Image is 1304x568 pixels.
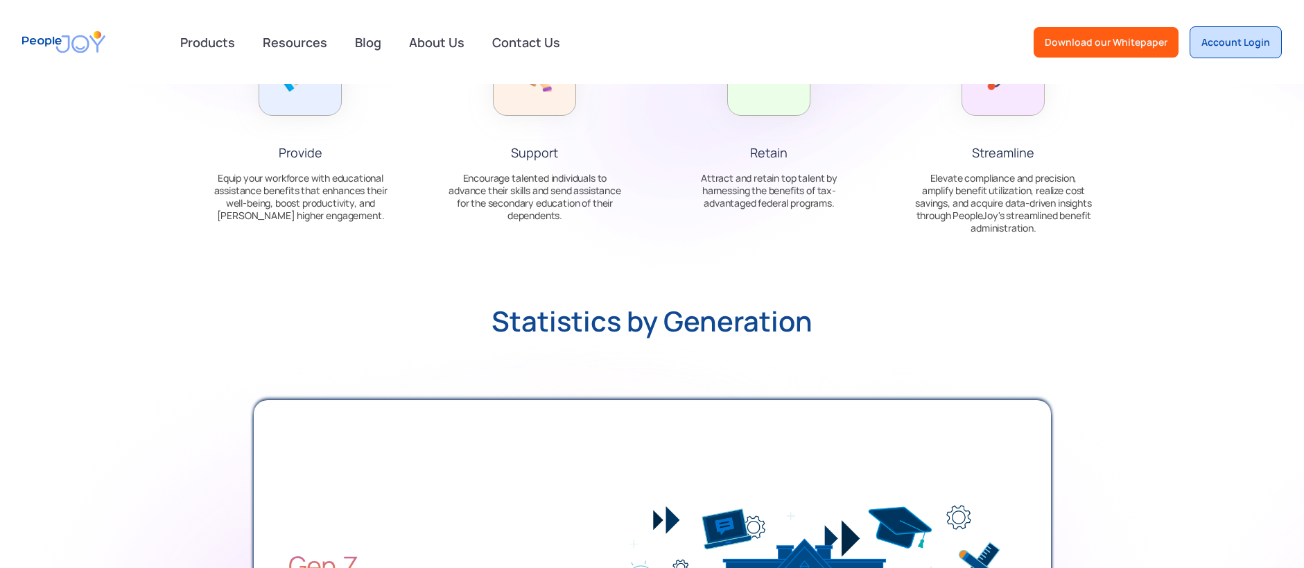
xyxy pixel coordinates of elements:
strong: Statistics by Generation [492,307,812,335]
a: About Us [401,27,473,58]
div: Retain [679,127,858,161]
div: Products [172,28,243,56]
a: Resources [254,27,336,58]
div: Streamline [914,127,1093,161]
a: Download our Whitepaper [1034,27,1179,58]
div: Account Login [1201,35,1270,49]
a: Account Login [1190,26,1282,58]
div: Download our Whitepaper [1045,35,1167,49]
p: Encourage talented individuals to advance their skills and send assistance for the secondary educ... [445,172,624,232]
p: Attract and retain top talent by harnessing the benefits of tax-advantaged federal programs. [679,172,858,220]
a: Contact Us [484,27,568,58]
a: home [22,22,105,62]
p: Equip your workforce with educational assistance benefits that enhances their well-being, boost p... [211,172,390,232]
div: Support [445,127,624,161]
p: Elevate compliance and precision, amplify benefit utilization, realize cost savings, and acquire ... [914,172,1093,245]
div: Provide [211,127,390,161]
a: Blog [347,27,390,58]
